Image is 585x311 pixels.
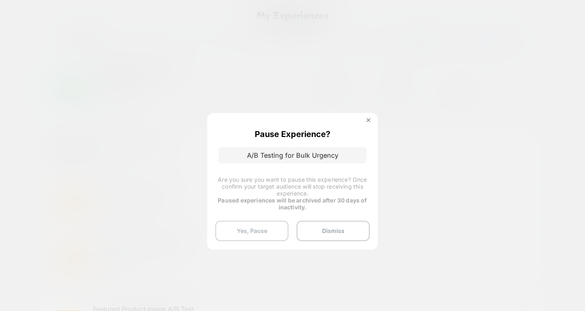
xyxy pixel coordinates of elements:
[218,197,367,211] strong: Paused experiences will be archived after 30 days of inactivity.
[255,129,330,139] p: Pause Experience?
[366,118,370,122] img: close
[297,221,370,241] button: Dismiss
[215,221,288,241] button: Yes, Pause
[218,176,367,197] span: Are you sure you want to pause this experience? Once confirm your target audience will stop recei...
[219,147,366,163] p: A/B Testing for Bulk Urgency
